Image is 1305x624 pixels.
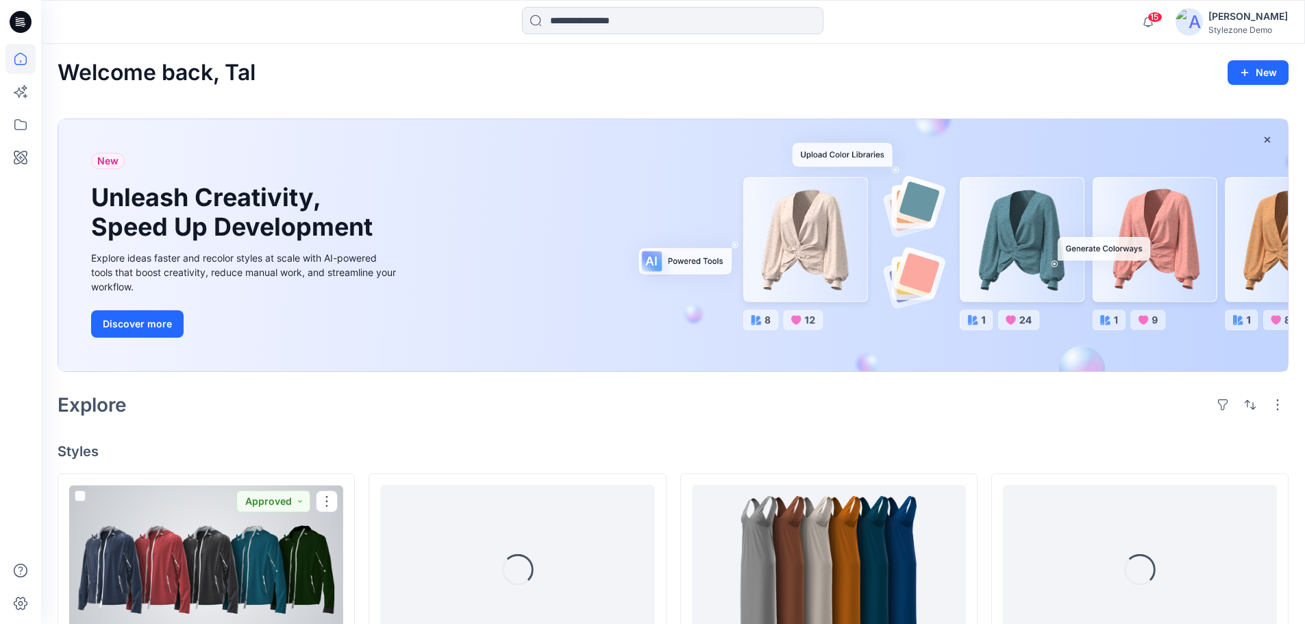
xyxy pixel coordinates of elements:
[1176,8,1203,36] img: avatar
[58,60,256,86] h2: Welcome back, Tal
[91,251,399,294] div: Explore ideas faster and recolor styles at scale with AI-powered tools that boost creativity, red...
[1208,8,1288,25] div: [PERSON_NAME]
[91,310,399,338] a: Discover more
[91,310,184,338] button: Discover more
[91,183,379,242] h1: Unleash Creativity, Speed Up Development
[1147,12,1163,23] span: 15
[1208,25,1288,35] div: Stylezone Demo
[1228,60,1289,85] button: New
[58,394,127,416] h2: Explore
[97,153,119,169] span: New
[58,443,1289,460] h4: Styles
